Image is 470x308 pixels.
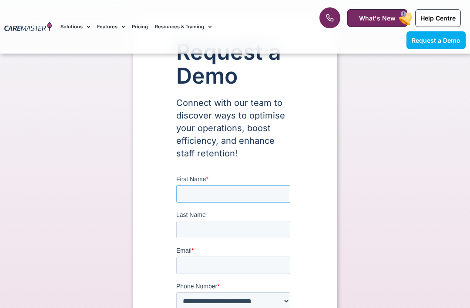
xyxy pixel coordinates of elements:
a: What's New [347,9,407,27]
a: Request a Demo [406,31,466,49]
p: Connect with our team to discover ways to optimise your operations, boost efficiency, and enhance... [176,97,294,160]
span: What's New [359,14,396,22]
a: Help Centre [415,9,461,27]
a: Features [97,12,125,41]
a: Solutions [60,12,90,41]
span: Request a Demo [412,37,460,44]
nav: Menu [60,12,299,41]
img: CareMaster Logo [4,22,52,32]
span: Help Centre [420,14,456,22]
a: Pricing [132,12,148,41]
h1: Request a Demo [176,40,294,88]
a: Resources & Training [155,12,211,41]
